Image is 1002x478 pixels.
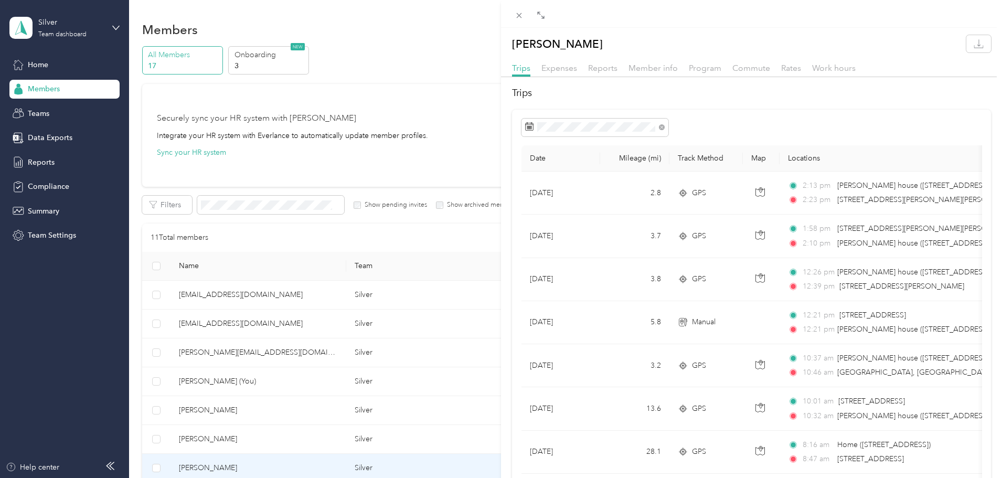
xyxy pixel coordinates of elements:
[781,63,801,73] span: Rates
[600,145,669,172] th: Mileage (mi)
[600,431,669,474] td: 28.1
[803,410,833,422] span: 10:32 am
[803,324,833,335] span: 12:21 pm
[521,215,600,258] td: [DATE]
[943,419,1002,478] iframe: Everlance-gr Chat Button Frame
[803,439,833,451] span: 8:16 am
[521,387,600,430] td: [DATE]
[600,215,669,258] td: 3.7
[521,301,600,344] td: [DATE]
[803,396,834,407] span: 10:01 am
[803,223,833,235] span: 1:58 pm
[732,63,770,73] span: Commute
[837,440,931,449] span: Home ([STREET_ADDRESS])
[803,367,833,378] span: 10:46 am
[521,344,600,387] td: [DATE]
[838,397,905,406] span: [STREET_ADDRESS]
[521,258,600,301] td: [DATE]
[837,454,904,463] span: [STREET_ADDRESS]
[692,360,706,371] span: GPS
[600,258,669,301] td: 3.8
[600,344,669,387] td: 3.2
[692,316,716,328] span: Manual
[512,86,991,100] h2: Trips
[600,301,669,344] td: 5.8
[812,63,856,73] span: Work hours
[803,194,833,206] span: 2:23 pm
[803,238,833,249] span: 2:10 pm
[669,145,743,172] th: Track Method
[803,310,835,321] span: 12:21 pm
[512,35,603,52] p: [PERSON_NAME]
[743,145,780,172] th: Map
[803,453,833,465] span: 8:47 am
[803,353,833,364] span: 10:37 am
[628,63,678,73] span: Member info
[803,281,835,292] span: 12:39 pm
[692,230,706,242] span: GPS
[600,172,669,215] td: 2.8
[600,387,669,430] td: 13.6
[839,282,964,291] span: [STREET_ADDRESS][PERSON_NAME]
[588,63,617,73] span: Reports
[512,63,530,73] span: Trips
[803,180,833,192] span: 2:13 pm
[692,403,706,415] span: GPS
[541,63,577,73] span: Expenses
[521,145,600,172] th: Date
[692,273,706,285] span: GPS
[521,172,600,215] td: [DATE]
[521,431,600,474] td: [DATE]
[692,446,706,458] span: GPS
[839,311,906,320] span: [STREET_ADDRESS]
[689,63,721,73] span: Program
[803,267,833,278] span: 12:26 pm
[692,187,706,199] span: GPS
